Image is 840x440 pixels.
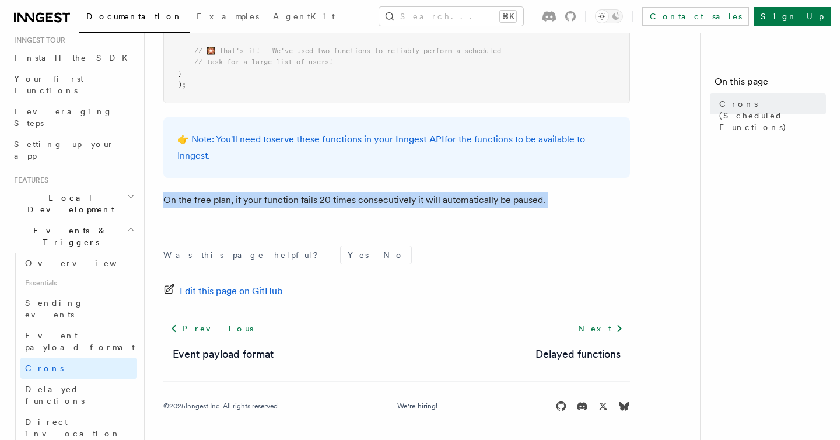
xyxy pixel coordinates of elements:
[20,292,137,325] a: Sending events
[25,331,135,352] span: Event payload format
[379,7,523,26] button: Search...⌘K
[25,259,145,268] span: Overview
[194,58,333,66] span: // task for a large list of users!
[719,98,826,133] span: Crons (Scheduled Functions)
[20,253,137,274] a: Overview
[14,139,114,160] span: Setting up your app
[754,7,831,26] a: Sign Up
[194,47,501,55] span: // 🎇 That's it! - We've used two functions to reliably perform a scheduled
[9,225,127,248] span: Events & Triggers
[25,364,64,373] span: Crons
[715,93,826,138] a: Crons (Scheduled Functions)
[9,36,65,45] span: Inngest tour
[273,12,335,21] span: AgentKit
[9,220,137,253] button: Events & Triggers
[595,9,623,23] button: Toggle dark mode
[500,11,516,22] kbd: ⌘K
[197,12,259,21] span: Examples
[535,346,621,362] a: Delayed functions
[642,7,749,26] a: Contact sales
[341,246,376,264] button: Yes
[14,107,113,128] span: Leveraging Steps
[163,401,279,411] div: © 2025 Inngest Inc. All rights reserved.
[9,134,137,166] a: Setting up your app
[397,401,437,411] a: We're hiring!
[14,74,83,95] span: Your first Functions
[571,318,630,339] a: Next
[9,68,137,101] a: Your first Functions
[163,192,630,208] p: On the free plan, if your function fails 20 times consecutively it will automatically be paused.
[177,131,616,164] p: 👉 Note: You'll need to for the functions to be available to Inngest.
[180,283,283,299] span: Edit this page on GitHub
[25,417,121,438] span: Direct invocation
[376,246,411,264] button: No
[25,385,85,406] span: Delayed functions
[20,379,137,411] a: Delayed functions
[163,318,260,339] a: Previous
[163,283,283,299] a: Edit this page on GitHub
[9,176,48,185] span: Features
[9,192,127,215] span: Local Development
[20,358,137,379] a: Crons
[20,274,137,292] span: Essentials
[79,4,190,33] a: Documentation
[178,81,186,89] span: );
[9,47,137,68] a: Install the SDK
[178,69,182,78] span: }
[86,12,183,21] span: Documentation
[9,101,137,134] a: Leveraging Steps
[271,134,444,145] a: serve these functions in your Inngest API
[20,325,137,358] a: Event payload format
[163,249,326,261] p: Was this page helpful?
[25,298,83,319] span: Sending events
[190,4,266,32] a: Examples
[9,187,137,220] button: Local Development
[173,346,274,362] a: Event payload format
[715,75,826,93] h4: On this page
[266,4,342,32] a: AgentKit
[14,53,135,62] span: Install the SDK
